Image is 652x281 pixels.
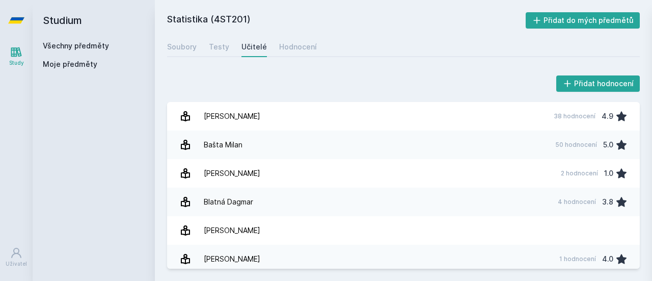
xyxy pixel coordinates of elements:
[167,102,640,131] a: [PERSON_NAME] 38 hodnocení 4.9
[556,75,640,92] button: Přidat hodnocení
[241,37,267,57] a: Učitelé
[603,135,613,155] div: 5.0
[167,245,640,273] a: [PERSON_NAME] 1 hodnocení 4.0
[204,135,242,155] div: Bašta Milan
[558,198,596,206] div: 4 hodnocení
[167,131,640,159] a: Bašta Milan 50 hodnocení 5.0
[241,42,267,52] div: Učitelé
[604,163,613,184] div: 1.0
[209,37,229,57] a: Testy
[204,249,260,269] div: [PERSON_NAME]
[204,220,260,241] div: [PERSON_NAME]
[204,163,260,184] div: [PERSON_NAME]
[9,59,24,67] div: Study
[167,159,640,188] a: [PERSON_NAME] 2 hodnocení 1.0
[6,260,27,268] div: Uživatel
[559,255,596,263] div: 1 hodnocení
[555,141,597,149] div: 50 hodnocení
[43,59,97,69] span: Moje předměty
[2,41,31,72] a: Study
[554,112,595,120] div: 38 hodnocení
[602,106,613,126] div: 4.9
[602,249,613,269] div: 4.0
[167,216,640,245] a: [PERSON_NAME]
[561,169,598,177] div: 2 hodnocení
[167,42,197,52] div: Soubory
[204,192,253,212] div: Blatná Dagmar
[209,42,229,52] div: Testy
[167,188,640,216] a: Blatná Dagmar 4 hodnocení 3.8
[279,37,317,57] a: Hodnocení
[526,12,640,29] button: Přidat do mých předmětů
[167,37,197,57] a: Soubory
[2,242,31,273] a: Uživatel
[43,41,109,50] a: Všechny předměty
[167,12,526,29] h2: Statistika (4ST201)
[602,192,613,212] div: 3.8
[204,106,260,126] div: [PERSON_NAME]
[279,42,317,52] div: Hodnocení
